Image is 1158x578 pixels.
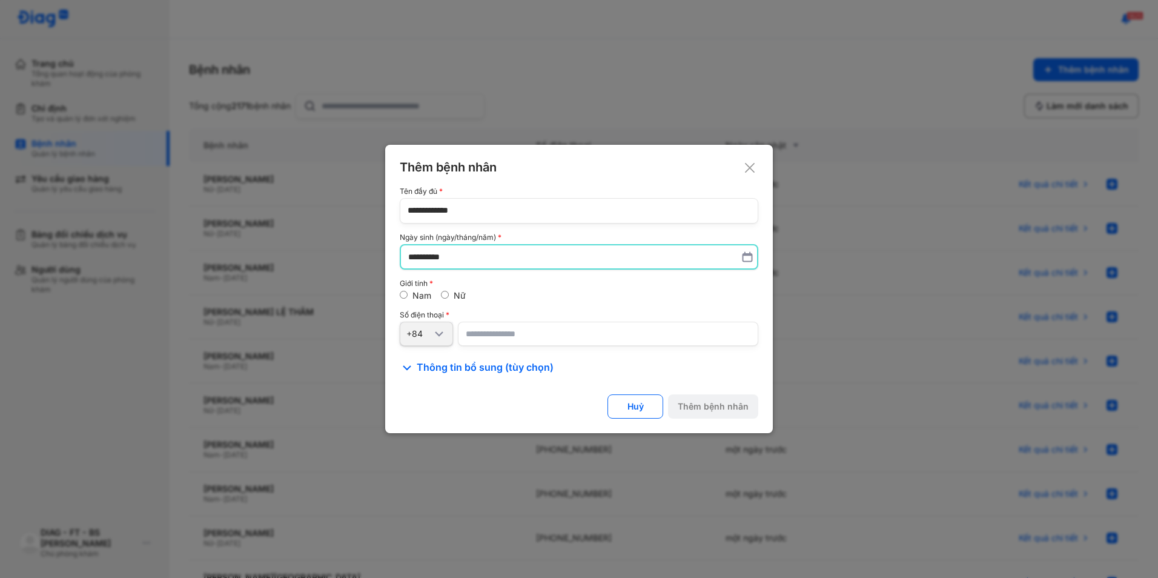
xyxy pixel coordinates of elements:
span: Thông tin bổ sung (tùy chọn) [417,360,554,375]
div: Ngày sinh (ngày/tháng/năm) [400,233,758,242]
button: Thêm bệnh nhân [668,394,758,419]
div: Số điện thoại [400,311,758,319]
label: Nam [412,290,431,301]
div: Tên đầy đủ [400,187,758,196]
div: +84 [406,328,432,339]
div: Thêm bệnh nhân [400,159,758,175]
div: Thêm bệnh nhân [678,401,749,412]
div: Giới tính [400,279,758,288]
label: Nữ [454,290,466,301]
button: Huỷ [607,394,663,419]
